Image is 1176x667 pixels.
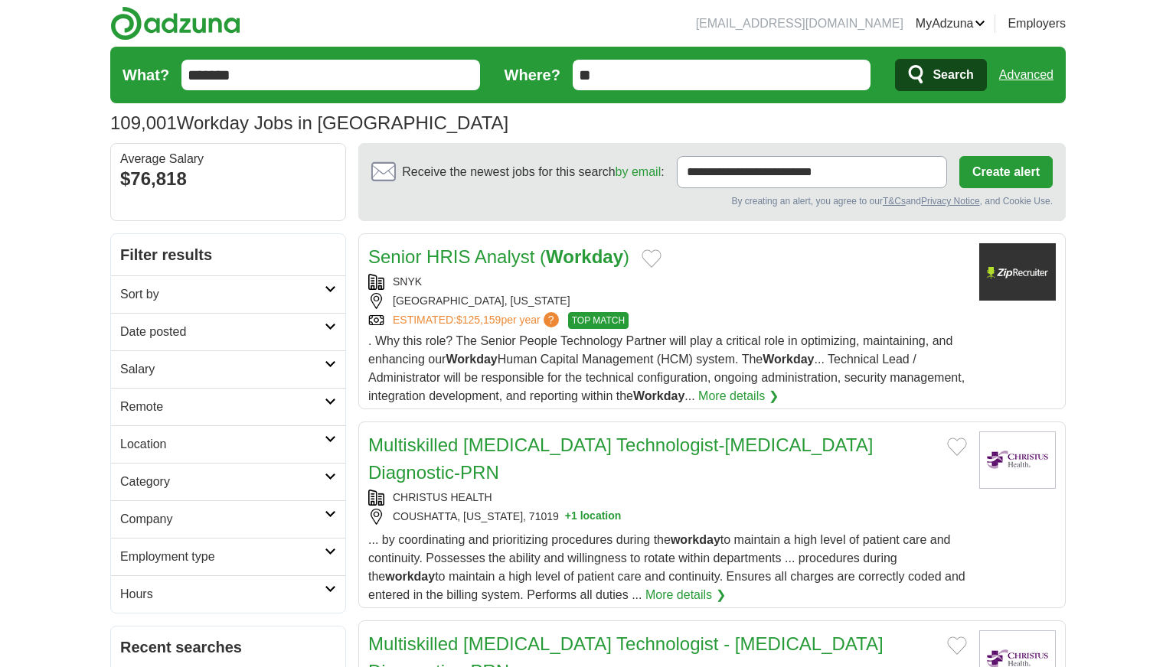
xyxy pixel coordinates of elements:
[110,112,508,133] h1: Workday Jobs in [GEOGRAPHIC_DATA]
[110,109,177,137] span: 109,001
[959,156,1053,188] button: Create alert
[544,312,559,327] span: ?
[111,388,345,425] a: Remote
[122,63,169,86] label: What?
[645,586,726,604] a: More details ❯
[371,194,1053,208] div: By creating an alert, you agree to our and , and Cookie Use.
[111,575,345,613] a: Hours
[616,165,661,178] a: by email
[698,387,779,405] a: More details ❯
[546,246,623,267] strong: Workday
[120,585,325,604] h2: Hours
[111,538,345,575] a: Employment type
[999,60,1053,90] a: Advanced
[111,463,345,500] a: Category
[393,491,492,503] a: CHRISTUS HEALTH
[565,509,571,525] span: +
[883,196,906,207] a: T&Cs
[120,153,336,165] div: Average Salary
[368,246,629,267] a: Senior HRIS Analyst (Workday)
[979,431,1056,489] img: CHRISTUS Health logo
[120,360,325,379] h2: Salary
[120,435,325,454] h2: Location
[368,533,965,601] span: ... by coordinating and prioritizing procedures during the to maintain a high level of patient ca...
[568,312,629,329] span: TOP MATCH
[111,350,345,388] a: Salary
[120,285,325,304] h2: Sort by
[368,509,967,525] div: COUSHATTA, [US_STATE], 71019
[505,63,560,86] label: Where?
[111,234,345,275] h2: Filter results
[120,473,325,491] h2: Category
[456,314,501,326] span: $125,159
[120,548,325,566] h2: Employment type
[1008,15,1066,33] a: Employers
[916,15,986,33] a: MyAdzuna
[111,313,345,350] a: Date posted
[933,60,973,90] span: Search
[947,438,967,456] button: Add to favorite jobs
[120,323,325,341] h2: Date posted
[120,165,336,193] div: $76,818
[921,196,980,207] a: Privacy Notice
[895,59,986,91] button: Search
[110,6,240,41] img: Adzuna logo
[633,389,684,402] strong: Workday
[696,15,903,33] li: [EMAIL_ADDRESS][DOMAIN_NAME]
[385,570,435,583] strong: workday
[368,293,967,309] div: [GEOGRAPHIC_DATA], [US_STATE]
[393,312,562,329] a: ESTIMATED:$125,159per year?
[368,274,967,290] div: SNYK
[979,243,1056,301] img: Company logo
[402,163,664,181] span: Receive the newest jobs for this search :
[947,636,967,655] button: Add to favorite jobs
[368,334,965,402] span: . Why this role? The Senior People Technology Partner will play a critical role in optimizing, ma...
[120,510,325,529] h2: Company
[111,425,345,463] a: Location
[368,434,873,483] a: Multiskilled [MEDICAL_DATA] Technologist-[MEDICAL_DATA] Diagnostic-PRN
[120,398,325,416] h2: Remote
[111,500,345,538] a: Company
[565,509,622,525] button: +1 location
[111,275,345,313] a: Sort by
[671,533,720,546] strong: workday
[763,353,814,366] strong: Workday
[120,636,336,659] h2: Recent searches
[642,249,661,268] button: Add to favorite jobs
[446,353,497,366] strong: Workday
